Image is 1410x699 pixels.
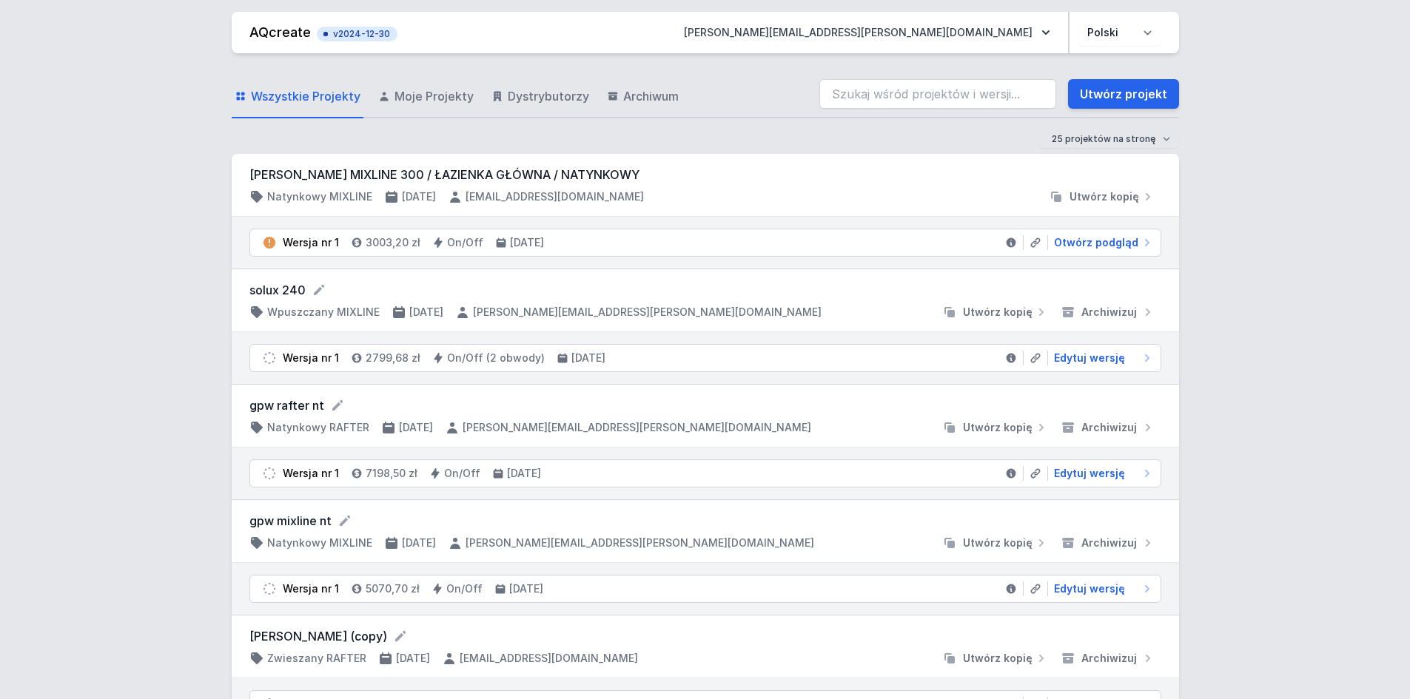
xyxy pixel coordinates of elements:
h4: On/Off [447,235,483,250]
h4: [DATE] [507,466,541,481]
span: Edytuj wersję [1054,581,1125,596]
span: Utwórz kopię [963,420,1033,435]
h4: [DATE] [571,351,605,365]
span: Wszystkie Projekty [251,87,360,105]
h4: [PERSON_NAME][EMAIL_ADDRESS][PERSON_NAME][DOMAIN_NAME] [473,305,822,320]
h4: [DATE] [409,305,443,320]
span: Utwórz kopię [963,651,1033,666]
button: Archiwizuj [1055,305,1161,320]
h4: [PERSON_NAME][EMAIL_ADDRESS][PERSON_NAME][DOMAIN_NAME] [463,420,811,435]
img: draft.svg [262,351,277,365]
h4: 7198,50 zł [366,466,417,481]
div: Wersja nr 1 [283,235,339,250]
h4: On/Off (2 obwody) [447,351,545,365]
a: Edytuj wersję [1048,351,1155,365]
span: v2024-12-30 [324,28,390,40]
h4: [EMAIL_ADDRESS][DOMAIN_NAME] [460,651,638,666]
button: Edytuj nazwę projektu [338,513,352,528]
h4: [DATE] [396,651,430,666]
h4: [DATE] [402,536,436,550]
form: [PERSON_NAME] (copy) [249,627,1161,645]
h4: Natynkowy MIXLINE [267,536,372,550]
h4: [PERSON_NAME][EMAIL_ADDRESS][PERSON_NAME][DOMAIN_NAME] [466,536,814,550]
a: Wszystkie Projekty [232,75,363,118]
button: Utwórz kopię [1043,189,1161,204]
h4: Wpuszczany MIXLINE [267,305,380,320]
h4: 3003,20 zł [366,235,420,250]
img: draft.svg [262,581,277,596]
span: Dystrybutorzy [508,87,589,105]
div: Wersja nr 1 [283,351,339,365]
button: Archiwizuj [1055,420,1161,435]
a: Moje Projekty [375,75,477,118]
form: gpw mixline nt [249,512,1161,530]
button: Edytuj nazwę projektu [330,398,345,413]
a: Utwórz projekt [1068,79,1179,109]
h4: 2799,68 zł [366,351,420,365]
img: draft.svg [262,466,277,481]
h4: [DATE] [402,189,436,204]
h4: On/Off [444,466,480,481]
span: Utwórz kopię [963,305,1033,320]
form: gpw rafter nt [249,396,1161,414]
span: Archiwizuj [1081,536,1137,550]
span: Archiwum [623,87,679,105]
select: Wybierz język [1078,19,1161,46]
button: Edytuj nazwę projektu [312,283,326,297]
button: Utwórz kopię [936,305,1055,320]
h4: [EMAIL_ADDRESS][DOMAIN_NAME] [466,189,644,204]
button: Edytuj nazwę projektu [393,629,408,644]
input: Szukaj wśród projektów i wersji... [819,79,1056,109]
span: Archiwizuj [1081,420,1137,435]
h4: Zwieszany RAFTER [267,651,366,666]
form: solux 240 [249,281,1161,299]
a: Edytuj wersję [1048,466,1155,481]
div: Wersja nr 1 [283,466,339,481]
h4: 5070,70 zł [366,581,420,596]
span: Moje Projekty [395,87,474,105]
h4: Natynkowy RAFTER [267,420,369,435]
button: Archiwizuj [1055,536,1161,550]
a: Otwórz podgląd [1048,235,1155,250]
span: Otwórz podgląd [1054,235,1138,250]
span: Archiwizuj [1081,651,1137,666]
h4: [DATE] [509,581,543,596]
a: Edytuj wersję [1048,581,1155,596]
span: Edytuj wersję [1054,466,1125,481]
button: Utwórz kopię [936,536,1055,550]
span: Edytuj wersję [1054,351,1125,365]
h4: On/Off [446,581,483,596]
div: Wersja nr 1 [283,581,339,596]
span: Utwórz kopię [963,536,1033,550]
span: Archiwizuj [1081,305,1137,320]
button: Utwórz kopię [936,420,1055,435]
h4: [DATE] [399,420,433,435]
h3: [PERSON_NAME] MIXLINE 300 / ŁAZIENKA GŁÓWNA / NATYNKOWY [249,166,1161,183]
button: Utwórz kopię [936,651,1055,666]
button: [PERSON_NAME][EMAIL_ADDRESS][PERSON_NAME][DOMAIN_NAME] [672,19,1062,46]
a: Archiwum [604,75,682,118]
button: v2024-12-30 [317,24,397,41]
a: Dystrybutorzy [489,75,592,118]
h4: Natynkowy MIXLINE [267,189,372,204]
a: AQcreate [249,24,311,40]
button: Archiwizuj [1055,651,1161,666]
h4: [DATE] [510,235,544,250]
span: Utwórz kopię [1070,189,1139,204]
